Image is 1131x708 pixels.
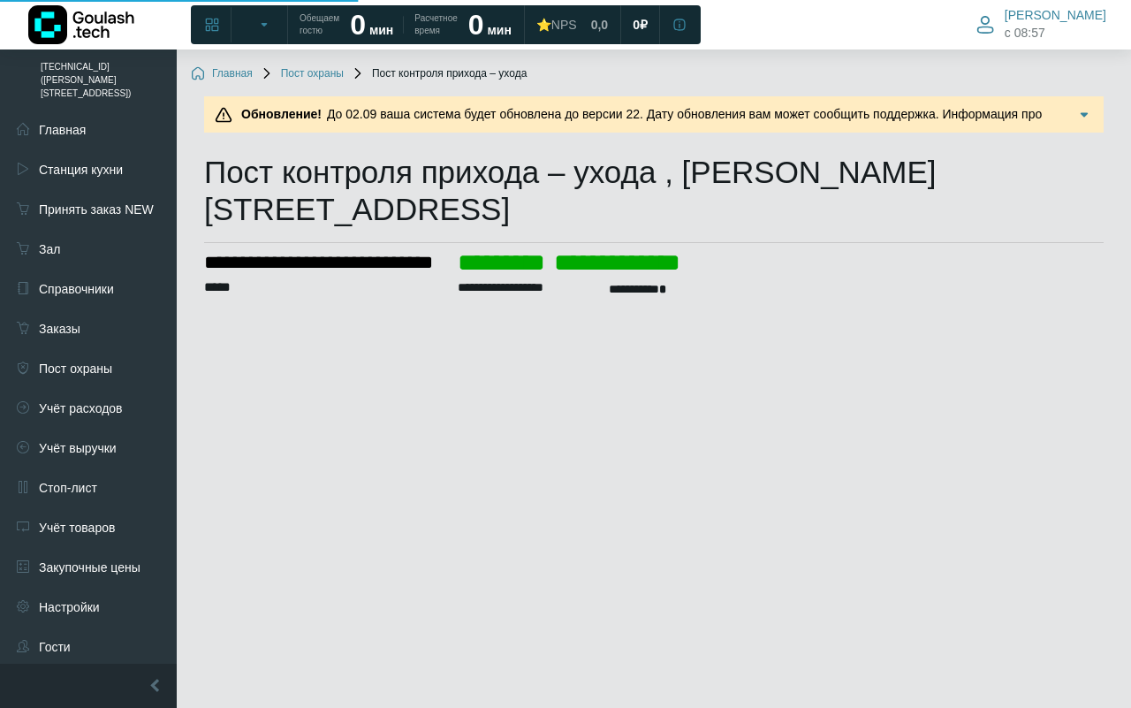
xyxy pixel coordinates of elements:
[350,9,366,41] strong: 0
[289,9,522,41] a: Обещаем гостю 0 мин Расчетное время 0 мин
[551,18,577,32] span: NPS
[260,67,344,81] a: Пост охраны
[468,9,484,41] strong: 0
[1005,24,1045,42] span: c 08:57
[966,4,1117,45] button: [PERSON_NAME] c 08:57
[1075,106,1093,124] img: Подробнее
[414,12,457,37] span: Расчетное время
[526,9,619,41] a: ⭐NPS 0,0
[236,107,1042,140] span: До 02.09 ваша система будет обновлена до версии 22. Дату обновления вам может сообщить поддержка....
[487,23,511,37] span: мин
[640,17,648,33] span: ₽
[633,17,640,33] span: 0
[28,5,134,44] img: Логотип компании Goulash.tech
[191,67,253,81] a: Главная
[536,17,577,33] div: ⭐
[241,107,322,121] b: Обновление!
[591,17,608,33] span: 0,0
[204,154,1104,228] h1: Пост контроля прихода – ухода , [PERSON_NAME][STREET_ADDRESS]
[351,67,527,81] span: Пост контроля прихода – ухода
[215,106,232,124] img: Предупреждение
[622,9,658,41] a: 0 ₽
[300,12,339,37] span: Обещаем гостю
[1005,7,1106,23] span: [PERSON_NAME]
[369,23,393,37] span: мин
